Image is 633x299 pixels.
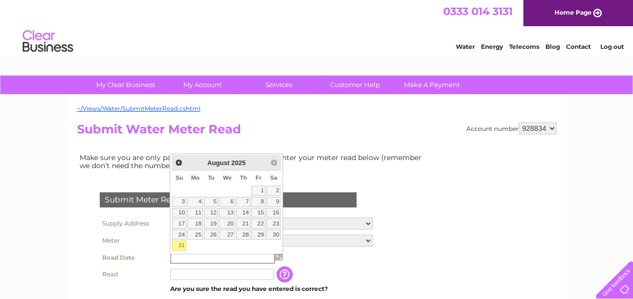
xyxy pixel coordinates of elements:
[172,241,186,251] a: 31
[251,186,265,196] a: 1
[231,159,245,167] span: 2025
[176,175,183,181] span: Sunday
[77,122,556,141] h2: Submit Water Meter Read
[236,230,250,240] a: 28
[236,197,250,207] a: 7
[97,249,168,266] th: Read Date
[219,218,235,229] a: 20
[443,5,513,18] a: 0333 014 3131
[208,175,215,181] span: Tuesday
[161,76,244,94] a: My Account
[266,218,280,229] a: 23
[314,76,397,94] a: Customer Help
[600,43,623,50] a: Log out
[175,159,183,167] span: Prev
[466,122,556,134] div: Account number
[266,186,280,196] a: 2
[97,232,168,249] th: Meter
[219,197,235,207] a: 6
[207,159,230,167] span: August
[172,197,186,207] a: 3
[219,230,235,240] a: 27
[168,282,375,295] td: Are you sure the read you have entered is correct?
[275,252,283,260] img: ...
[204,208,218,218] a: 12
[187,218,203,229] a: 18
[509,43,539,50] a: Telecoms
[251,218,265,229] a: 22
[84,76,167,94] a: My Clear Business
[240,175,247,181] span: Thursday
[545,43,560,50] a: Blog
[172,230,186,240] a: 24
[266,197,280,207] a: 9
[204,218,218,229] a: 19
[266,230,280,240] a: 30
[251,230,265,240] a: 29
[100,192,357,207] div: Submit Meter Read
[77,105,200,112] a: ~/Views/Water/SubmitMeterRead.cshtml
[173,157,185,168] a: Prev
[191,175,199,181] span: Monday
[481,43,503,50] a: Energy
[187,197,203,207] a: 4
[204,230,218,240] a: 26
[187,208,203,218] a: 11
[236,208,250,218] a: 14
[22,26,74,57] img: logo.png
[566,43,591,50] a: Contact
[172,218,186,229] a: 17
[255,175,261,181] span: Friday
[97,266,168,282] th: Read
[236,218,250,229] a: 21
[237,76,320,94] a: Services
[219,208,235,218] a: 13
[79,6,555,49] div: Clear Business is a trading name of Verastar Limited (registered in [GEOGRAPHIC_DATA] No. 3667643...
[276,266,295,282] input: Information
[266,208,280,218] a: 16
[187,230,203,240] a: 25
[251,208,265,218] a: 15
[456,43,475,50] a: Water
[172,208,186,218] a: 10
[251,197,265,207] a: 8
[97,215,168,232] th: Supply Address
[390,76,473,94] a: Make A Payment
[77,151,430,172] td: Make sure you are only paying for what you use. Simply enter your meter read below (remember we d...
[204,197,218,207] a: 5
[223,175,232,181] span: Wednesday
[270,175,277,181] span: Saturday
